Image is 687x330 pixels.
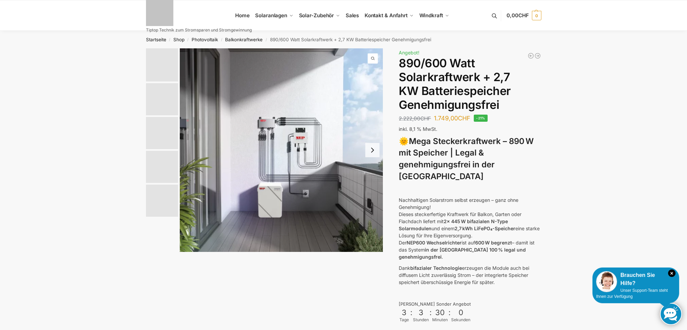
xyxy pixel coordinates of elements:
[433,308,447,317] div: 30
[399,136,541,183] h3: 🌞
[407,240,462,245] strong: NEP600 Wechselrichter
[507,12,529,19] span: 0,00
[146,83,178,115] img: Balkonkraftwerk mit 2,7kw Speicher
[419,12,443,19] span: Windkraft
[596,271,617,292] img: Customer service
[365,143,379,157] button: Next slide
[146,185,178,217] img: Bificial 30 % mehr Leistung
[430,308,432,321] div: :
[596,271,676,287] div: Brauchen Sie Hilfe?
[414,308,428,317] div: 3
[343,0,362,31] a: Sales
[399,247,526,260] strong: in der [GEOGRAPHIC_DATA] 100 % legal und genehmigungsfrei
[399,264,541,286] p: Dank erzeugen die Module auch bei diffusem Licht zuverlässig Strom – der integrierte Speicher spe...
[527,52,534,59] a: Mega Balkonkraftwerk 1780 Watt mit 2,7 kWh Speicher
[420,115,431,122] span: CHF
[534,52,541,59] a: Balkonkraftwerk 890 Watt Solarmodulleistung mit 2kW/h Zendure Speicher
[192,37,218,42] a: Photovoltaik
[399,308,409,317] div: 3
[263,37,270,43] span: /
[532,11,541,20] span: 0
[225,37,263,42] a: Balkonkraftwerke
[180,48,383,252] a: Steckerkraftwerk mit 2,7kwh-SpeicherBalkonkraftwerk mit 27kw Speicher
[413,317,429,323] div: Stunden
[166,37,173,43] span: /
[399,317,410,323] div: Tage
[173,37,185,42] a: Shop
[474,115,488,122] span: -21%
[475,240,512,245] strong: 600 W begrenzt
[399,56,541,112] h1: 890/600 Watt Solarkraftwerk + 2,7 KW Batteriespeicher Genehmigungsfrei
[399,218,508,231] strong: 2x 445 W bifazialen N-Type Solarmodulen
[252,0,296,31] a: Solaranlagen
[434,115,470,122] bdi: 1.749,00
[399,126,437,132] span: inkl. 8,1 % MwSt.
[448,308,450,321] div: :
[399,136,534,181] strong: Mega Steckerkraftwerk – 890 W mit Speicher | Legal & genehmigungsfrei in der [GEOGRAPHIC_DATA]
[455,226,515,231] strong: 2,7 kWh LiFePO₄-Speicher
[507,5,541,26] a: 0,00CHF 0
[410,308,412,321] div: :
[218,37,225,43] span: /
[346,12,359,19] span: Sales
[146,28,252,32] p: Tiptop Technik zum Stromsparen und Stromgewinnung
[299,12,334,19] span: Solar-Zubehör
[146,48,178,81] img: Balkonkraftwerk mit 2,7kw Speicher
[255,12,287,19] span: Solaranlagen
[180,48,383,252] img: Balkonkraftwerk mit 2,7kw Speicher
[399,301,541,308] div: [PERSON_NAME] Sonder Angebot
[365,12,408,19] span: Kontakt & Anfahrt
[146,151,178,183] img: BDS1000
[146,37,166,42] a: Startseite
[146,117,178,149] img: Bificial im Vergleich zu billig Modulen
[668,269,676,277] i: Schließen
[362,0,416,31] a: Kontakt & Anfahrt
[410,265,462,271] strong: bifazialer Technologie
[458,115,470,122] span: CHF
[596,288,668,299] span: Unser Support-Team steht Ihnen zur Verfügung
[432,317,448,323] div: Minuten
[416,0,452,31] a: Windkraft
[185,37,192,43] span: /
[399,50,419,55] span: Angebot!
[518,12,529,19] span: CHF
[451,317,470,323] div: Sekunden
[296,0,343,31] a: Solar-Zubehör
[134,31,553,48] nav: Breadcrumb
[399,196,541,260] p: Nachhaltigen Solarstrom selbst erzeugen – ganz ohne Genehmigung! Dieses steckerfertige Kraftwerk ...
[399,115,431,122] bdi: 2.222,00
[452,308,470,317] div: 0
